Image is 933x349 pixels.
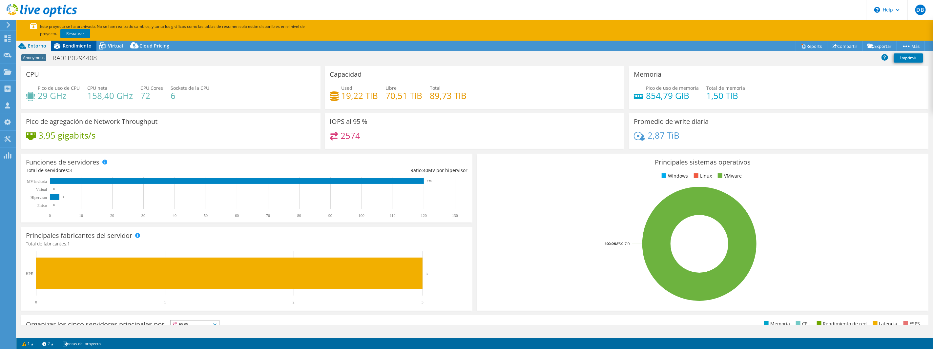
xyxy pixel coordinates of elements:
a: 1 [18,339,38,348]
text: 20 [110,213,114,218]
text: 3 [422,300,424,304]
text: 0 [53,187,55,191]
svg: \n [874,7,880,13]
h4: 854,79 GiB [646,92,699,99]
text: 110 [390,213,396,218]
h4: 1,50 TiB [706,92,745,99]
text: 120 [421,213,427,218]
h3: Capacidad [330,71,362,78]
span: Sockets de la CPU [171,85,209,91]
span: Virtual [108,43,123,49]
text: 50 [204,213,208,218]
div: Total de servidores: [26,167,247,174]
span: Total [430,85,441,91]
li: Latencia [871,320,898,327]
span: Pico de uso de CPU [38,85,80,91]
text: 130 [452,213,458,218]
span: Entorno [28,43,46,49]
h3: Pico de agregación de Network Throughput [26,118,157,125]
span: Total de memoria [706,85,745,91]
a: Imprimir [894,53,923,63]
span: CPU Cores [140,85,163,91]
h3: IOPS al 95 % [330,118,368,125]
text: HPE [26,271,33,276]
h4: Total de fabricantes: [26,240,467,247]
span: ESPS [171,320,219,328]
span: 1 [67,241,70,247]
text: 3 [426,272,428,276]
li: CPU [794,320,811,327]
li: Rendimiento de red [815,320,867,327]
h4: 2,87 TiB [648,132,679,139]
tspan: ESXi 7.0 [617,241,630,246]
h4: 72 [140,92,163,99]
li: Memoria [762,320,790,327]
text: 0 [35,300,37,304]
h4: 3,95 gigabits/s [38,132,95,139]
h1: RA01P0294408 [50,54,107,62]
li: VMware [716,172,742,180]
span: 3 [69,167,72,173]
h4: 2574 [341,132,360,139]
text: 70 [266,213,270,218]
span: Rendimiento [63,43,92,49]
span: DB [915,5,926,15]
h4: 19,22 TiB [342,92,378,99]
h3: CPU [26,71,39,78]
text: 1 [164,300,166,304]
li: ESPS [902,320,920,327]
li: Windows [660,172,688,180]
h4: 29 GHz [38,92,80,99]
text: 2 [293,300,295,304]
h3: Promedio de write diaria [634,118,709,125]
text: 30 [141,213,145,218]
p: Este proyecto se ha archivado. No se han realizado cambios, y tanto los gráficos como las tablas ... [30,23,352,37]
text: Hipervisor [31,195,47,200]
h3: Principales sistemas operativos [482,159,923,166]
span: Pico de uso de memoria [646,85,699,91]
text: 0 [49,213,51,218]
text: 3 [63,196,64,199]
h3: Memoria [634,71,661,78]
text: 10 [79,213,83,218]
text: 120 [427,180,432,183]
a: notas del proyecto [58,339,105,348]
h3: Principales fabricantes del servidor [26,232,132,239]
text: 60 [235,213,239,218]
text: 0 [53,204,55,207]
a: Más [897,41,925,51]
text: 40 [173,213,176,218]
h4: 6 [171,92,209,99]
text: 80 [297,213,301,218]
span: Cloud Pricing [139,43,169,49]
h4: 70,51 TiB [386,92,423,99]
a: Compartir [827,41,863,51]
h3: Funciones de servidores [26,159,99,166]
a: Restaurar [60,29,90,38]
a: 2 [38,339,58,348]
span: 40 [423,167,428,173]
span: CPU neta [87,85,107,91]
h4: 89,73 TiB [430,92,467,99]
tspan: Físico [37,203,47,208]
text: Virtual [36,187,47,192]
a: Exportar [862,41,897,51]
text: MV invitada [27,179,47,184]
span: Libre [386,85,397,91]
span: Anonymous [21,54,46,61]
text: 90 [328,213,332,218]
a: Reports [796,41,827,51]
li: Linux [692,172,712,180]
tspan: 100.0% [605,241,617,246]
div: Ratio: MV por hipervisor [247,167,467,174]
text: 100 [359,213,364,218]
span: Used [342,85,353,91]
h4: 158,40 GHz [87,92,133,99]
